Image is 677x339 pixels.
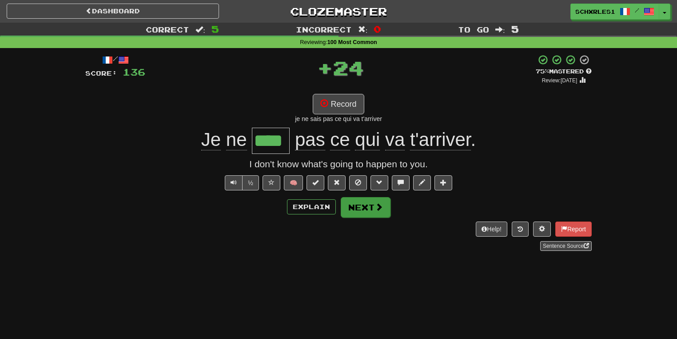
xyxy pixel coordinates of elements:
span: : [195,26,205,33]
span: Je [201,129,221,150]
div: je ne sais pas ce qui va t'arriver [85,114,592,123]
span: Incorrect [296,25,352,34]
span: pas [295,129,325,150]
span: qui [355,129,380,150]
button: Discuss sentence (alt+u) [392,175,410,190]
span: : [495,26,505,33]
button: 🧠 [284,175,303,190]
span: ce [330,129,350,150]
span: 0 [374,24,381,34]
button: Favorite sentence (alt+f) [263,175,280,190]
button: Report [555,222,592,237]
span: Correct [146,25,189,34]
span: : [358,26,368,33]
span: To go [458,25,489,34]
button: ½ [242,175,259,190]
button: Help! [476,222,507,237]
div: / [85,54,145,65]
button: Add to collection (alt+a) [434,175,452,190]
button: Explain [287,199,336,214]
span: ne [226,129,247,150]
a: Clozemaster [232,4,445,19]
div: Mastered [536,68,592,76]
a: Sentence Source [540,241,592,251]
button: Record [313,94,364,114]
a: Dashboard [7,4,219,19]
button: Set this sentence to 100% Mastered (alt+m) [307,175,324,190]
button: Grammar (alt+g) [370,175,388,190]
span: 5 [511,24,519,34]
span: . [290,129,476,150]
span: / [635,7,639,13]
span: Score: [85,69,117,77]
span: va [385,129,405,150]
span: 24 [333,56,364,79]
button: Play sentence audio (ctl+space) [225,175,243,190]
button: Reset to 0% Mastered (alt+r) [328,175,346,190]
button: Ignore sentence (alt+i) [349,175,367,190]
small: Review: [DATE] [542,77,577,84]
button: Edit sentence (alt+d) [413,175,431,190]
span: 136 [123,66,145,77]
button: Next [341,197,390,218]
a: SCHXRLES1 / [570,4,659,20]
span: 75 % [536,68,549,75]
span: + [317,54,333,81]
div: Text-to-speech controls [223,175,259,190]
strong: 100 Most Common [327,39,377,45]
span: SCHXRLES1 [575,8,615,16]
span: 5 [211,24,219,34]
span: t'arriver [410,129,470,150]
div: I don't know what's going to happen to you. [85,157,592,171]
button: Round history (alt+y) [512,222,529,237]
